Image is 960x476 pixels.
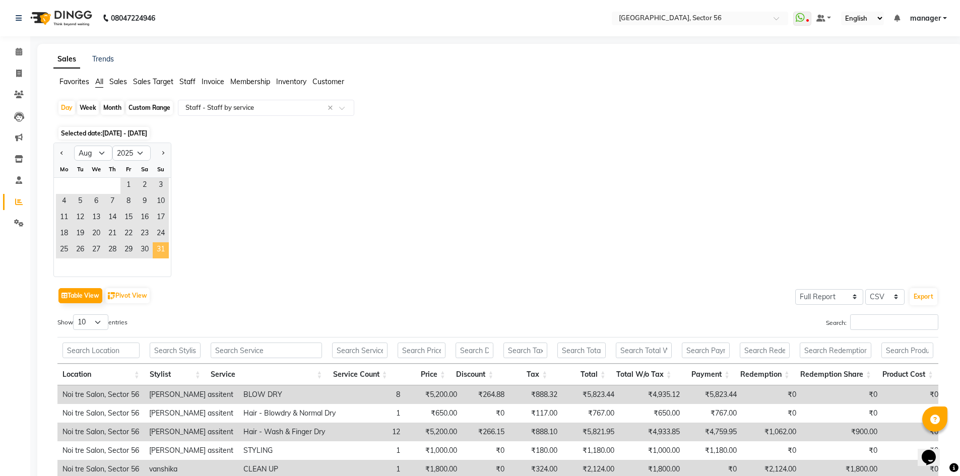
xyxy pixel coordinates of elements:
[88,242,104,258] span: 27
[137,178,153,194] span: 2
[104,226,120,242] div: Thursday, August 21, 2025
[133,77,173,86] span: Sales Target
[328,103,336,113] span: Clear all
[882,385,943,404] td: ₹0
[59,77,89,86] span: Favorites
[57,314,127,330] label: Show entries
[619,385,685,404] td: ₹4,935.12
[509,423,562,441] td: ₹888.10
[341,423,405,441] td: 12
[742,423,801,441] td: ₹1,062.00
[685,385,742,404] td: ₹5,823.44
[56,242,72,258] span: 25
[153,242,169,258] div: Sunday, August 31, 2025
[104,226,120,242] span: 21
[144,404,238,423] td: [PERSON_NAME] assitent
[876,364,938,385] th: Product Cost: activate to sort column ascending
[53,50,80,69] a: Sales
[137,194,153,210] span: 9
[56,226,72,242] span: 18
[88,242,104,258] div: Wednesday, August 27, 2025
[795,364,876,385] th: Redemption Share: activate to sort column ascending
[685,441,742,460] td: ₹1,180.00
[685,404,742,423] td: ₹767.00
[58,101,75,115] div: Day
[111,4,155,32] b: 08047224946
[105,288,150,303] button: Pivot View
[56,226,72,242] div: Monday, August 18, 2025
[104,242,120,258] span: 28
[88,226,104,242] div: Wednesday, August 20, 2025
[882,404,943,423] td: ₹0
[109,77,127,86] span: Sales
[230,77,270,86] span: Membership
[562,404,619,423] td: ₹767.00
[144,441,238,460] td: [PERSON_NAME] assitent
[503,343,547,358] input: Search Tax
[145,364,206,385] th: Stylist: activate to sort column ascending
[95,77,103,86] span: All
[26,4,95,32] img: logo
[881,343,933,358] input: Search Product Cost
[276,77,306,86] span: Inventory
[73,314,108,330] select: Showentries
[137,226,153,242] div: Saturday, August 23, 2025
[405,423,462,441] td: ₹5,200.00
[57,404,144,423] td: Noi tre Salon, Sector 56
[451,364,498,385] th: Discount: activate to sort column ascending
[72,226,88,242] span: 19
[150,343,201,358] input: Search Stylist
[88,210,104,226] div: Wednesday, August 13, 2025
[137,194,153,210] div: Saturday, August 9, 2025
[137,226,153,242] span: 23
[910,288,937,305] button: Export
[56,194,72,210] span: 4
[56,242,72,258] div: Monday, August 25, 2025
[398,343,445,358] input: Search Price
[742,441,801,460] td: ₹0
[735,364,795,385] th: Redemption: activate to sort column ascending
[611,364,677,385] th: Total W/o Tax: activate to sort column ascending
[153,242,169,258] span: 31
[616,343,672,358] input: Search Total W/o Tax
[120,194,137,210] div: Friday, August 8, 2025
[108,292,115,300] img: pivot.png
[153,226,169,242] div: Sunday, August 24, 2025
[619,423,685,441] td: ₹4,933.85
[801,404,882,423] td: ₹0
[677,364,735,385] th: Payment: activate to sort column ascending
[179,77,196,86] span: Staff
[88,161,104,177] div: We
[56,194,72,210] div: Monday, August 4, 2025
[144,385,238,404] td: [PERSON_NAME] assitent
[153,210,169,226] span: 17
[153,194,169,210] span: 10
[405,441,462,460] td: ₹1,000.00
[509,404,562,423] td: ₹117.00
[462,404,509,423] td: ₹0
[112,146,151,161] select: Select year
[682,343,730,358] input: Search Payment
[153,178,169,194] span: 3
[120,210,137,226] div: Friday, August 15, 2025
[850,314,938,330] input: Search:
[742,404,801,423] td: ₹0
[56,161,72,177] div: Mo
[456,343,493,358] input: Search Discount
[72,161,88,177] div: Tu
[462,441,509,460] td: ₹0
[57,364,145,385] th: Location: activate to sort column ascending
[341,385,405,404] td: 8
[206,364,328,385] th: Service: activate to sort column ascending
[153,226,169,242] span: 24
[801,441,882,460] td: ₹0
[882,441,943,460] td: ₹0
[159,145,167,161] button: Next month
[120,178,137,194] div: Friday, August 1, 2025
[405,404,462,423] td: ₹650.00
[462,423,509,441] td: ₹266.15
[341,441,405,460] td: 1
[88,194,104,210] div: Wednesday, August 6, 2025
[88,210,104,226] span: 13
[72,242,88,258] span: 26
